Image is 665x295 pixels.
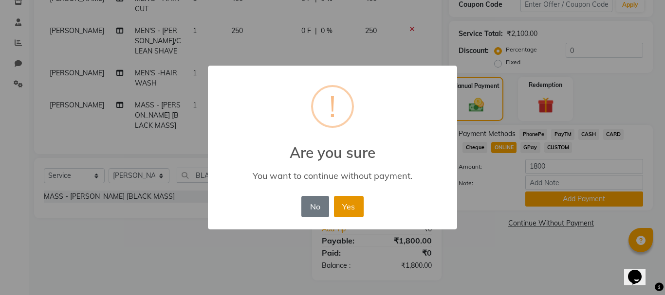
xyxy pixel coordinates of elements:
div: ! [329,87,336,126]
button: No [301,196,329,217]
div: You want to continue without payment. [222,170,443,181]
iframe: chat widget [624,256,655,285]
button: Yes [334,196,364,217]
h2: Are you sure [208,132,457,161]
